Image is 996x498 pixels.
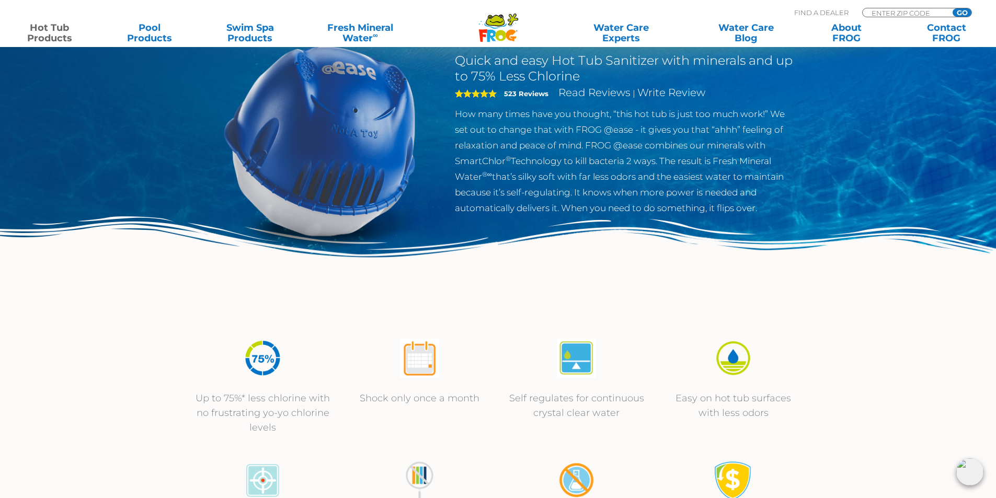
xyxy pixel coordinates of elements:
a: Fresh MineralWater∞ [311,22,409,43]
img: icon-atease-75percent-less [243,339,282,378]
img: openIcon [956,458,983,485]
input: Zip Code Form [871,8,941,17]
h2: Quick and easy Hot Tub Sanitizer with minerals and up to 75% Less Chlorine [455,53,796,84]
sup: ® [506,155,511,163]
a: PoolProducts [111,22,189,43]
p: How many times have you thought, “this hot tub is just too much work!” We set out to change that ... [455,106,796,216]
span: | [633,88,635,98]
a: ContactFROG [908,22,986,43]
a: Read Reviews [558,86,631,99]
a: AboutFROG [807,22,885,43]
a: Water CareBlog [707,22,785,43]
img: atease-icon-self-regulates [557,339,596,378]
img: icon-atease-easy-on [714,339,753,378]
a: Swim SpaProducts [211,22,289,43]
a: Hot TubProducts [10,22,88,43]
img: atease-icon-shock-once [400,339,439,378]
p: Easy on hot tub surfaces with less odors [666,391,802,420]
a: Write Review [637,86,705,99]
p: Shock only once a month [352,391,488,406]
strong: 523 Reviews [504,89,548,98]
img: hot-tub-product-atease-system.png [200,21,440,260]
p: Find A Dealer [794,8,849,17]
p: Self regulates for continuous crystal clear water [509,391,645,420]
sup: ∞ [373,31,378,39]
a: Water CareExperts [558,22,684,43]
span: 5 [455,89,497,98]
input: GO [953,8,971,17]
p: Up to 75%* less chlorine with no frustrating yo-yo chlorine levels [195,391,331,435]
sup: ®∞ [482,170,492,178]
